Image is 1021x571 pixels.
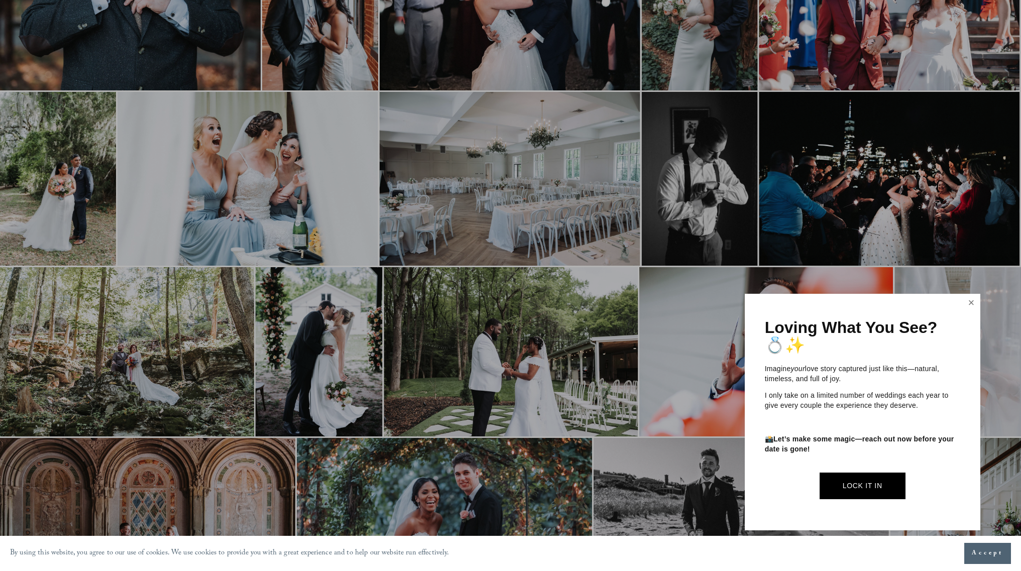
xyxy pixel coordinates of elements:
[964,295,979,311] a: Close
[10,546,449,561] p: By using this website, you agree to our use of cookies. We use cookies to provide you with a grea...
[790,365,805,373] em: your
[765,319,960,354] h1: Loving What You See? 💍✨
[765,391,960,410] p: I only take on a limited number of weddings each year to give every couple the experience they de...
[765,434,960,454] p: 📸
[765,435,956,453] strong: Let’s make some magic—reach out now before your date is gone!
[765,364,960,384] p: Imagine love story captured just like this—natural, timeless, and full of joy.
[972,548,1003,558] span: Accept
[820,473,905,499] a: Lock It In
[964,543,1011,564] button: Accept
